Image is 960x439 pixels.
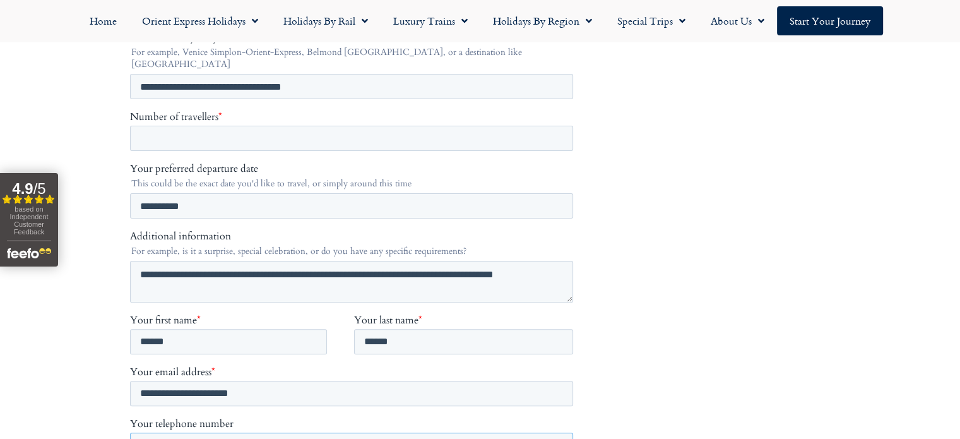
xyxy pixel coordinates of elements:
[381,6,480,35] a: Luxury Trains
[271,6,381,35] a: Holidays by Rail
[224,282,288,296] span: Your last name
[698,6,777,35] a: About Us
[605,6,698,35] a: Special Trips
[129,6,271,35] a: Orient Express Holidays
[480,6,605,35] a: Holidays by Region
[77,6,129,35] a: Home
[777,6,883,35] a: Start your Journey
[6,6,954,35] nav: Menu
